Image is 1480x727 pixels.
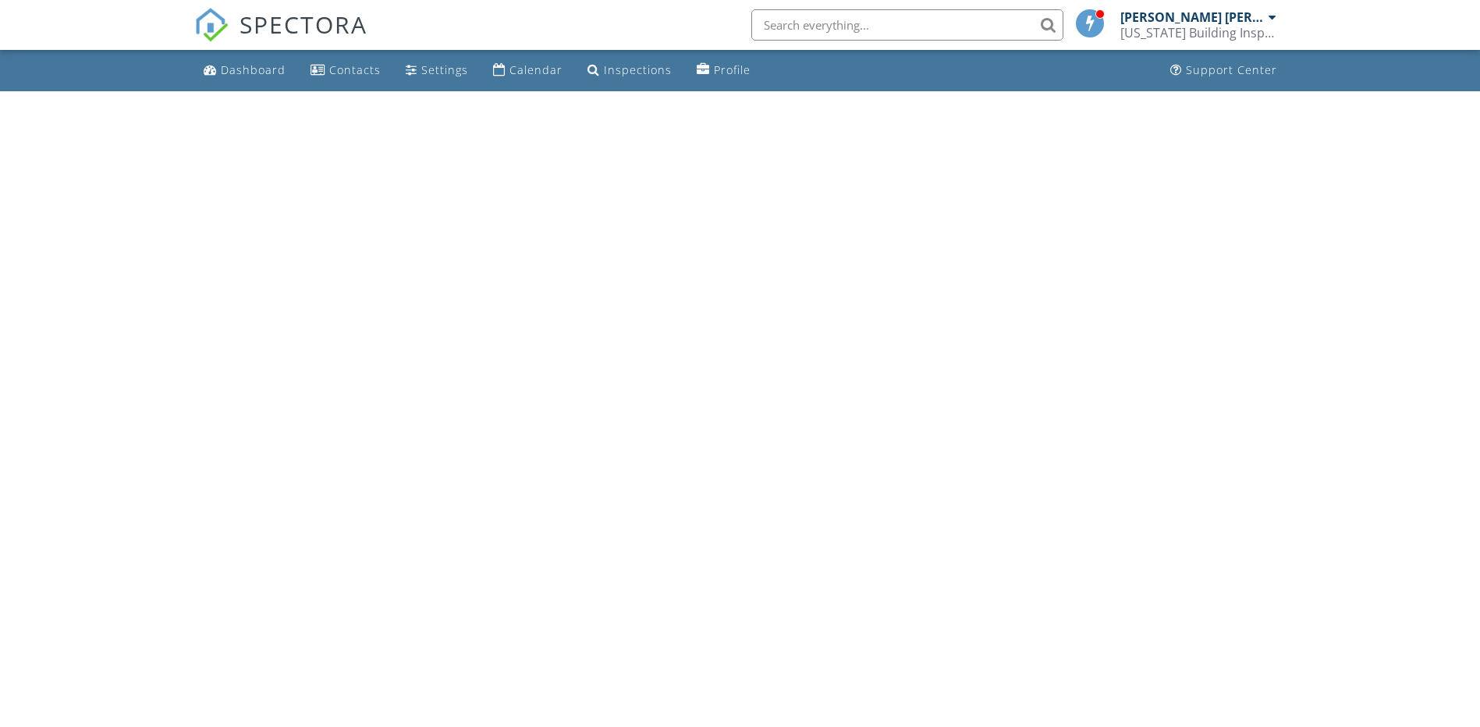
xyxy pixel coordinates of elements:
[509,62,563,77] div: Calendar
[221,62,286,77] div: Dashboard
[1186,62,1277,77] div: Support Center
[1120,9,1265,25] div: [PERSON_NAME] [PERSON_NAME]
[304,56,387,85] a: Contacts
[714,62,751,77] div: Profile
[240,8,367,41] span: SPECTORA
[690,56,757,85] a: Profile
[604,62,672,77] div: Inspections
[751,9,1063,41] input: Search everything...
[194,8,229,42] img: The Best Home Inspection Software - Spectora
[197,56,292,85] a: Dashboard
[194,21,367,54] a: SPECTORA
[399,56,474,85] a: Settings
[1164,56,1283,85] a: Support Center
[487,56,569,85] a: Calendar
[421,62,468,77] div: Settings
[1120,25,1276,41] div: Florida Building Inspection Group
[329,62,381,77] div: Contacts
[581,56,678,85] a: Inspections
